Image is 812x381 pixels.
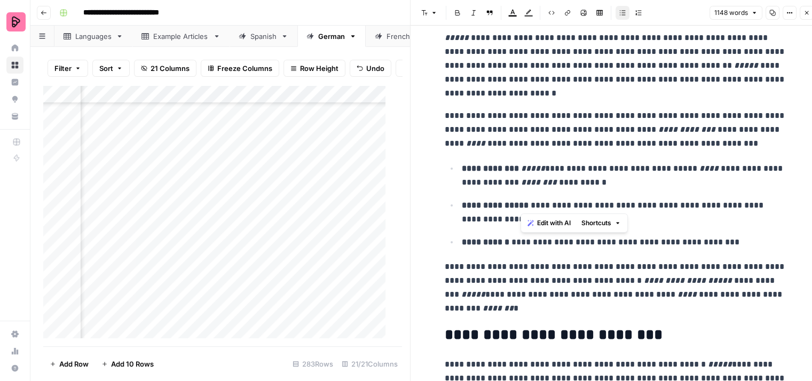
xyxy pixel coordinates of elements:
[99,63,113,74] span: Sort
[59,359,89,369] span: Add Row
[337,355,402,372] div: 21/21 Columns
[6,343,23,360] a: Usage
[350,60,391,77] button: Undo
[54,26,132,47] a: Languages
[43,355,95,372] button: Add Row
[366,63,384,74] span: Undo
[134,60,196,77] button: 21 Columns
[523,216,575,230] button: Edit with AI
[577,216,625,230] button: Shortcuts
[318,31,345,42] div: German
[6,12,26,31] img: Preply Logo
[6,108,23,125] a: Your Data
[54,63,72,74] span: Filter
[6,360,23,377] button: Help + Support
[250,31,277,42] div: Spanish
[283,60,345,77] button: Row Height
[217,63,272,74] span: Freeze Columns
[709,6,762,20] button: 1148 words
[111,359,154,369] span: Add 10 Rows
[132,26,230,47] a: Example Articles
[48,60,88,77] button: Filter
[581,218,611,228] span: Shortcuts
[230,26,297,47] a: Spanish
[92,60,130,77] button: Sort
[387,31,411,42] div: French
[537,218,571,228] span: Edit with AI
[6,326,23,343] a: Settings
[6,91,23,108] a: Opportunities
[714,8,748,18] span: 1148 words
[153,31,209,42] div: Example Articles
[366,26,431,47] a: French
[151,63,190,74] span: 21 Columns
[6,39,23,57] a: Home
[6,74,23,91] a: Insights
[297,26,366,47] a: German
[95,355,160,372] button: Add 10 Rows
[288,355,337,372] div: 283 Rows
[201,60,279,77] button: Freeze Columns
[300,63,338,74] span: Row Height
[75,31,112,42] div: Languages
[6,9,23,35] button: Workspace: Preply
[6,57,23,74] a: Browse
